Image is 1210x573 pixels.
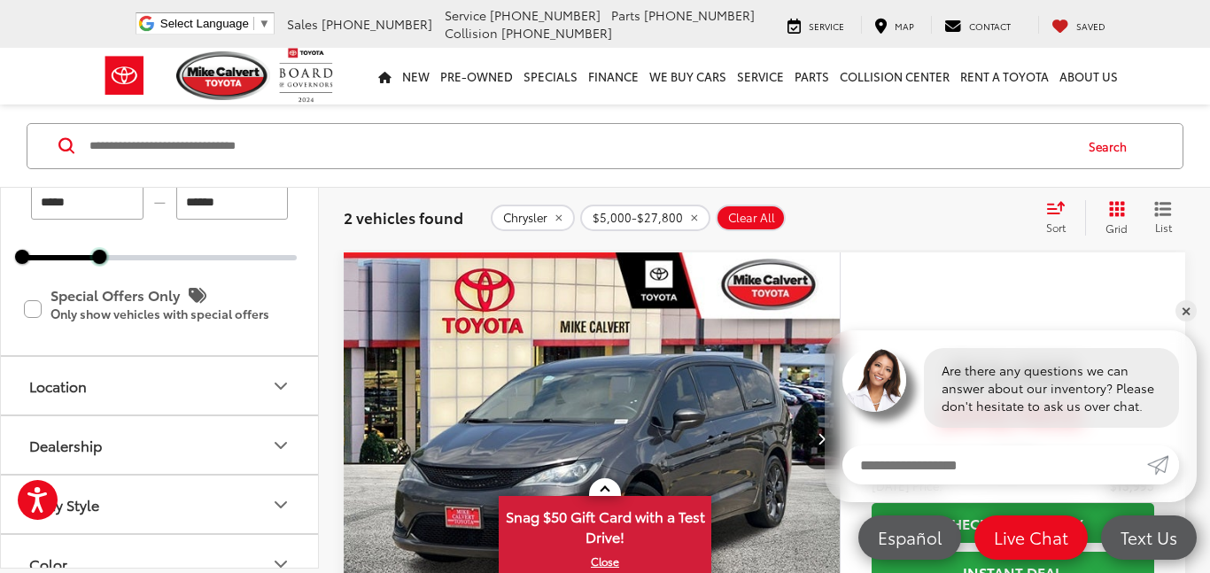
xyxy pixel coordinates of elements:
span: Service [809,19,844,33]
a: WE BUY CARS [644,48,732,105]
span: Parts [611,6,640,24]
span: $5,000-$27,800 [593,211,683,225]
div: Location [29,377,87,394]
a: Pre-Owned [435,48,518,105]
a: Select Language​ [160,17,270,30]
a: Live Chat [974,515,1088,560]
a: Español [858,515,961,560]
span: [PHONE_NUMBER] [322,15,432,33]
div: Color [29,555,67,572]
label: Special Offers Only [24,280,295,337]
a: Check Availability [872,503,1154,543]
a: About Us [1054,48,1123,105]
button: remove Chrysler [491,205,575,231]
span: [PHONE_NUMBER] [644,6,755,24]
span: Chrysler [503,211,547,225]
div: Dealership [29,437,102,453]
span: 2 vehicles found [344,206,463,228]
button: remove 5000-27800 [580,205,710,231]
div: Body Style [29,496,99,513]
a: My Saved Vehicles [1038,16,1119,34]
span: List [1154,220,1172,235]
span: Live Chat [985,526,1077,548]
input: minimum Buy price [31,185,143,220]
button: DealershipDealership [1,416,320,474]
span: Map [895,19,914,33]
div: Are there any questions we can answer about our inventory? Please don't hesitate to ask us over c... [924,348,1179,428]
button: List View [1141,200,1185,236]
input: Search by Make, Model, or Keyword [88,125,1072,167]
span: [PHONE_NUMBER] [490,6,601,24]
span: Clear All [728,211,775,225]
button: Clear All [716,205,786,231]
a: Home [373,48,397,105]
img: Agent profile photo [842,348,906,412]
a: Specials [518,48,583,105]
input: Enter your message [842,445,1147,484]
span: Sort [1046,220,1066,235]
span: — [149,195,171,210]
a: Submit [1147,445,1179,484]
span: Saved [1076,19,1105,33]
a: Text Us [1101,515,1197,560]
button: LocationLocation [1,357,320,414]
div: Location [270,376,291,397]
a: New [397,48,435,105]
a: Finance [583,48,644,105]
span: Collision [445,24,498,42]
a: Parts [789,48,834,105]
button: Next image [804,407,840,469]
button: Grid View [1085,200,1141,236]
span: ▼ [259,17,270,30]
button: Body StyleBody Style [1,476,320,533]
a: Collision Center [834,48,955,105]
a: Rent a Toyota [955,48,1054,105]
span: Contact [969,19,1011,33]
span: Service [445,6,486,24]
span: Select Language [160,17,249,30]
img: Mike Calvert Toyota [176,51,270,100]
span: Snag $50 Gift Card with a Test Drive! [500,498,710,552]
span: ​ [253,17,254,30]
input: maximum Buy price [176,185,289,220]
p: Only show vehicles with special offers [50,308,295,321]
div: Body Style [270,494,291,515]
div: Dealership [270,435,291,456]
a: Contact [931,16,1024,34]
a: Service [774,16,857,34]
button: Search [1072,124,1152,168]
span: Sales [287,15,318,33]
img: Toyota [91,47,158,105]
a: Service [732,48,789,105]
span: Español [869,526,950,548]
a: Map [861,16,927,34]
span: [PHONE_NUMBER] [501,24,612,42]
span: Grid [1105,221,1128,236]
button: Select sort value [1037,200,1085,236]
span: Text Us [1112,526,1186,548]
